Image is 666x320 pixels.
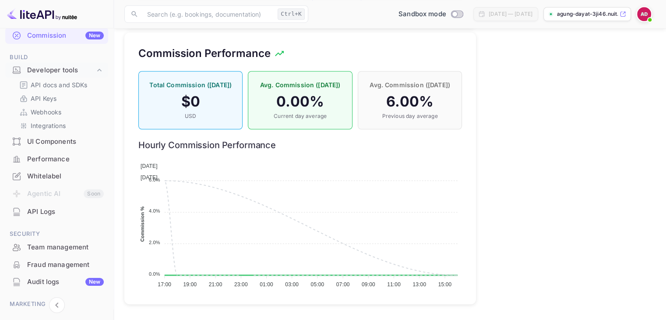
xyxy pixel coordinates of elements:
div: Performance [5,151,108,168]
tspan: 07:00 [336,281,350,288]
div: Fraud management [27,260,104,270]
span: Build [5,53,108,62]
div: Ctrl+K [278,8,305,20]
tspan: 11:00 [387,281,401,288]
p: Avg. Commission ([DATE]) [257,80,343,89]
div: Fraud management [5,256,108,274]
p: API docs and SDKs [31,80,88,89]
h6: Hourly Commission Performance [138,140,462,150]
input: Search (e.g. bookings, documentation) [142,5,274,23]
tspan: 13:00 [412,281,426,288]
div: API docs and SDKs [16,78,105,91]
div: Integrations [16,119,105,132]
tspan: 15:00 [438,281,452,288]
div: CommissionNew [5,27,108,44]
div: Performance [27,154,104,164]
div: Switch to Production mode [395,9,466,19]
tspan: 23:00 [234,281,248,288]
tspan: 05:00 [310,281,324,288]
div: Developer tools [5,63,108,78]
div: New [85,278,104,286]
div: Team management [5,239,108,256]
div: API Keys [16,92,105,105]
p: Previous day average [367,112,453,120]
a: API Logs [5,203,108,220]
img: LiteAPI logo [7,7,77,21]
h5: Commission Performance [138,46,271,60]
tspan: 6.0% [149,177,160,182]
a: API docs and SDKs [19,80,101,89]
a: API Keys [19,94,101,103]
p: Avg. Commission ([DATE]) [367,80,453,89]
a: Performance [5,151,108,167]
tspan: 01:00 [260,281,273,288]
tspan: 21:00 [209,281,222,288]
p: Current day average [257,112,343,120]
div: UI Components [5,133,108,150]
span: Marketing [5,299,108,309]
a: CommissionNew [5,27,108,43]
div: Audit logs [27,277,104,287]
a: Team management [5,239,108,255]
p: USD [148,112,233,120]
span: [DATE] [141,174,158,181]
div: Team management [27,242,104,252]
img: agung dayat [637,7,651,21]
tspan: 03:00 [285,281,299,288]
div: Commission [27,31,104,41]
tspan: 0.0% [149,271,160,277]
p: Total Commission ([DATE]) [148,80,233,89]
div: UI Components [27,137,104,147]
span: Sandbox mode [398,9,446,19]
div: Webhooks [16,106,105,118]
div: API Logs [27,207,104,217]
tspan: 4.0% [149,208,160,213]
div: Whitelabel [27,171,104,181]
a: Whitelabel [5,168,108,184]
p: Integrations [31,121,66,130]
a: Audit logsNew [5,274,108,290]
tspan: 17:00 [158,281,171,288]
div: [DATE] — [DATE] [489,10,532,18]
span: Security [5,229,108,239]
h4: $ 0 [148,93,233,110]
div: Whitelabel [5,168,108,185]
p: API Keys [31,94,56,103]
a: Fraud management [5,256,108,273]
tspan: 19:00 [183,281,197,288]
h4: 0.00 % [257,93,343,110]
text: Commission % [140,206,145,242]
p: agung-dayat-3ji46.nuit... [557,10,618,18]
div: New [85,32,104,39]
tspan: 2.0% [149,240,160,245]
a: UI Components [5,133,108,149]
a: Integrations [19,121,101,130]
a: Webhooks [19,107,101,117]
button: Collapse navigation [49,297,65,313]
p: Webhooks [31,107,61,117]
div: Developer tools [27,65,95,75]
div: API Logs [5,203,108,220]
h4: 6.00 % [367,93,453,110]
span: [DATE] [141,163,158,169]
tspan: 09:00 [362,281,375,288]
